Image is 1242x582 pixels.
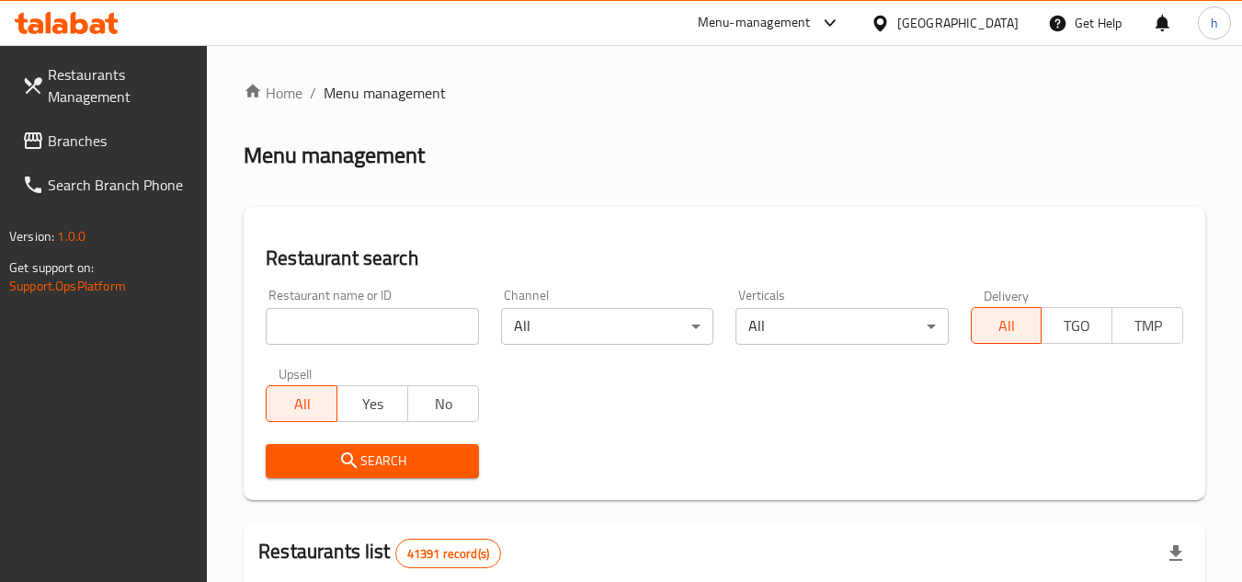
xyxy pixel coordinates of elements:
[501,308,713,345] div: All
[979,313,1035,339] span: All
[1154,531,1198,576] div: Export file
[9,224,54,248] span: Version:
[266,385,337,422] button: All
[345,391,401,417] span: Yes
[1049,313,1105,339] span: TGO
[407,385,479,422] button: No
[7,163,208,207] a: Search Branch Phone
[280,450,463,473] span: Search
[416,391,472,417] span: No
[274,391,330,417] span: All
[336,385,408,422] button: Yes
[1041,307,1112,344] button: TGO
[395,539,501,568] div: Total records count
[48,130,193,152] span: Branches
[244,82,1205,104] nav: breadcrumb
[48,174,193,196] span: Search Branch Phone
[310,82,316,104] li: /
[266,245,1183,272] h2: Restaurant search
[48,63,193,108] span: Restaurants Management
[971,307,1043,344] button: All
[735,308,948,345] div: All
[9,274,126,298] a: Support.OpsPlatform
[396,545,500,563] span: 41391 record(s)
[9,256,94,280] span: Get support on:
[897,13,1019,33] div: [GEOGRAPHIC_DATA]
[244,82,302,104] a: Home
[244,141,425,170] h2: Menu management
[279,367,313,380] label: Upsell
[7,52,208,119] a: Restaurants Management
[7,119,208,163] a: Branches
[266,444,478,478] button: Search
[698,12,811,34] div: Menu-management
[984,289,1030,302] label: Delivery
[1111,307,1183,344] button: TMP
[258,538,501,568] h2: Restaurants list
[324,82,446,104] span: Menu management
[57,224,85,248] span: 1.0.0
[266,308,478,345] input: Search for restaurant name or ID..
[1211,13,1218,33] span: h
[1120,313,1176,339] span: TMP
